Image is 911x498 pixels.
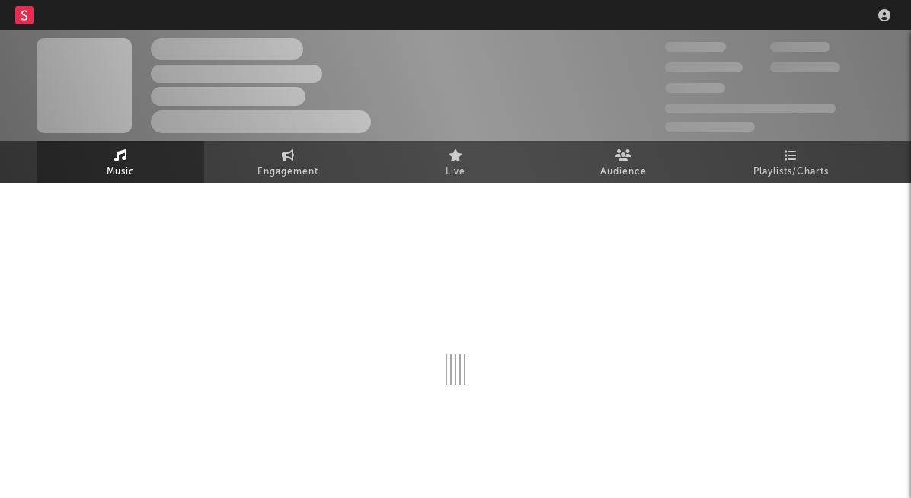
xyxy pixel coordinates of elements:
[665,62,743,72] span: 50,000,000
[753,163,829,181] span: Playlists/Charts
[600,163,647,181] span: Audience
[539,141,707,183] a: Audience
[372,141,539,183] a: Live
[665,122,755,132] span: Jump Score: 85.0
[770,42,830,52] span: 100,000
[204,141,372,183] a: Engagement
[446,163,465,181] span: Live
[707,141,874,183] a: Playlists/Charts
[665,104,836,113] span: 50,000,000 Monthly Listeners
[770,62,840,72] span: 1,000,000
[665,42,726,52] span: 300,000
[37,141,204,183] a: Music
[257,163,318,181] span: Engagement
[665,83,725,93] span: 100,000
[107,163,135,181] span: Music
